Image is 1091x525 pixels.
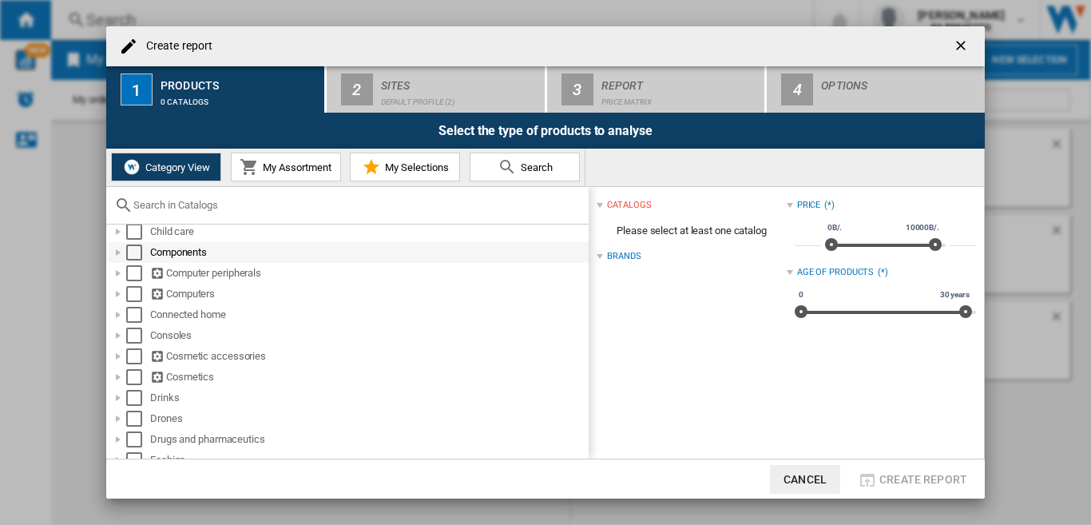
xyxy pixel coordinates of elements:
[150,286,586,302] div: Computers
[126,390,150,406] md-checkbox: Select
[111,153,221,181] button: Category View
[259,161,331,173] span: My Assortment
[767,66,985,113] button: 4 Options
[381,89,538,106] div: Default profile (2)
[797,266,875,279] div: Age of products
[341,74,373,105] div: 2
[150,328,586,344] div: Consoles
[770,465,840,494] button: Cancel
[150,348,586,364] div: Cosmetic accessories
[470,153,580,181] button: Search
[150,411,586,427] div: Drones
[938,288,972,301] span: 30 years
[126,328,150,344] md-checkbox: Select
[825,221,845,234] span: 0B/.
[607,199,651,212] div: catalogs
[150,432,586,447] div: Drugs and pharmaceutics
[150,245,586,261] div: Components
[138,38,212,54] h4: Create report
[607,250,641,263] div: Brands
[903,221,942,234] span: 10000B/.
[126,432,150,447] md-checkbox: Select
[953,38,972,57] ng-md-icon: getI18NText('BUTTONS.CLOSE_DIALOG')
[126,369,150,385] md-checkbox: Select
[561,74,593,105] div: 3
[231,153,341,181] button: My Assortment
[781,74,813,105] div: 4
[150,224,586,240] div: Child care
[150,369,586,385] div: Cosmetics
[126,224,150,240] md-checkbox: Select
[821,73,978,89] div: Options
[150,265,586,281] div: Computer peripherals
[601,73,759,89] div: Report
[161,73,318,89] div: Products
[106,66,326,113] button: 1 Products 0 catalogs
[150,307,586,323] div: Connected home
[133,199,581,211] input: Search in Catalogs
[946,30,978,62] button: getI18NText('BUTTONS.CLOSE_DIALOG')
[122,157,141,177] img: wiser-icon-white.png
[161,89,318,106] div: 0 catalogs
[381,161,449,173] span: My Selections
[327,66,546,113] button: 2 Sites Default profile (2)
[126,411,150,427] md-checkbox: Select
[121,74,153,105] div: 1
[126,348,150,364] md-checkbox: Select
[126,245,150,261] md-checkbox: Select
[601,89,759,106] div: Price Matrix
[126,307,150,323] md-checkbox: Select
[381,73,538,89] div: Sites
[126,452,150,468] md-checkbox: Select
[106,113,985,149] div: Select the type of products to analyse
[853,465,972,494] button: Create report
[141,161,210,173] span: Category View
[879,473,967,486] span: Create report
[797,199,821,212] div: Price
[150,390,586,406] div: Drinks
[547,66,767,113] button: 3 Report Price Matrix
[597,216,786,246] span: Please select at least one catalog
[126,265,150,281] md-checkbox: Select
[126,286,150,302] md-checkbox: Select
[150,452,586,468] div: Fashion
[350,153,460,181] button: My Selections
[796,288,806,301] span: 0
[517,161,553,173] span: Search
